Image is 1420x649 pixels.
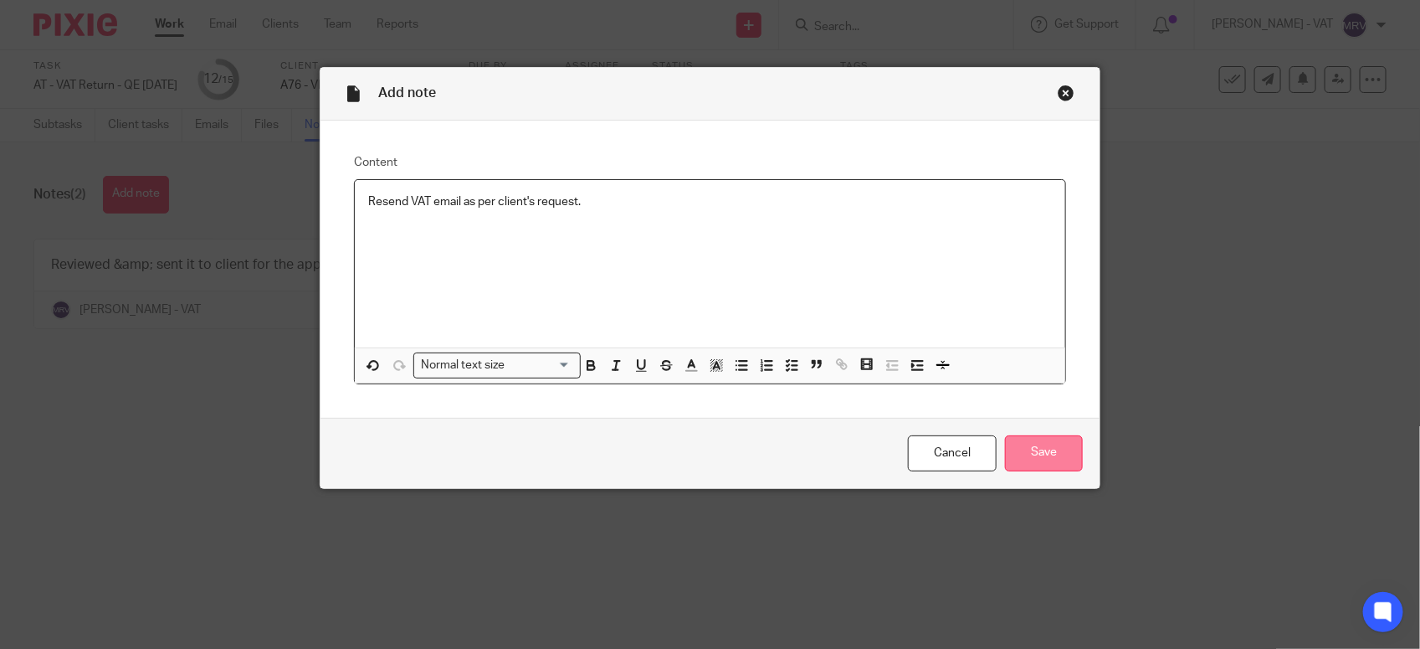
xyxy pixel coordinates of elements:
[908,435,997,471] a: Cancel
[354,154,1066,171] label: Content
[368,193,1052,210] p: Resend VAT email as per client's request.
[1058,85,1074,101] div: Close this dialog window
[378,86,436,100] span: Add note
[1005,435,1083,471] input: Save
[413,353,581,379] div: Search for option
[418,357,509,374] span: Normal text size
[510,357,571,374] input: Search for option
